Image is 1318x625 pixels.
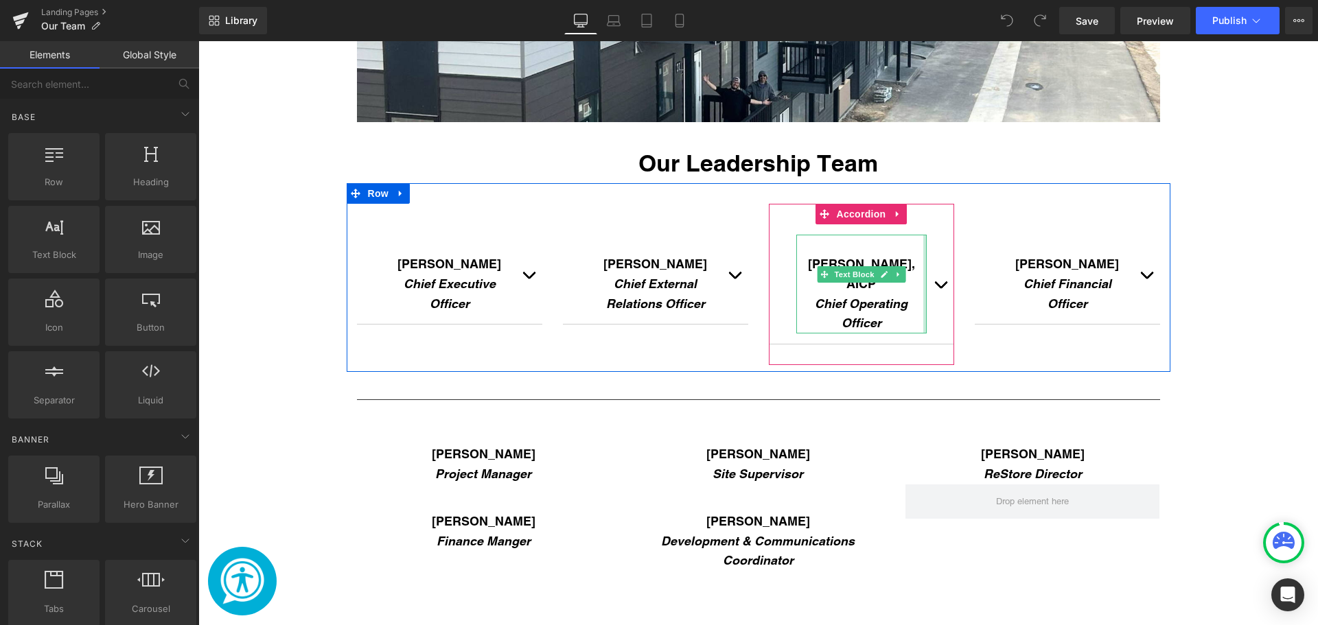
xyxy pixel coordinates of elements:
button: Redo [1026,7,1054,34]
span: Liquid [109,393,192,408]
span: [PERSON_NAME] [508,473,612,487]
span: [PERSON_NAME] [199,215,303,230]
a: Global Style [100,41,199,69]
i: Chief Operating Officer [616,255,709,290]
span: Text Block [12,248,95,262]
span: Hero Banner [109,497,192,512]
span: Tabs [12,602,95,616]
a: Laptop [597,7,630,34]
span: Icon [12,320,95,335]
span: Heading [109,175,192,189]
i: Development & Communications Coordinator [463,493,656,527]
b: [PERSON_NAME] [405,215,509,230]
button: Undo [993,7,1021,34]
span: Parallax [12,497,95,512]
span: [PERSON_NAME] [233,473,337,487]
i: Chief External Relations Officer [408,235,507,270]
a: Desktop [564,7,597,34]
span: Banner [10,433,51,446]
a: Mobile [663,7,696,34]
b: [PERSON_NAME], AICP [610,215,717,250]
span: Accordion [635,163,691,183]
button: More [1285,7,1313,34]
b: [PERSON_NAME] [817,215,921,230]
span: Site Supervisor [514,425,605,440]
span: Image [109,248,192,262]
i: Chief Financial Officer [825,235,913,270]
span: Carousel [109,602,192,616]
span: Stack [10,537,44,550]
a: Tablet [630,7,663,34]
a: Expand / Collapse [194,142,211,163]
div: Launch Recite Me [10,506,78,574]
span: Row [12,175,95,189]
span: ReStore Director [785,425,883,440]
span: Publish [1212,15,1247,26]
span: Library [225,14,257,27]
div: Open Intercom Messenger [1271,578,1304,611]
iframe: To enrich screen reader interactions, please activate Accessibility in Grammarly extension settings [198,41,1318,625]
span: Our Team [41,21,85,32]
b: [PERSON_NAME] [508,405,612,420]
b: [PERSON_NAME] [233,405,337,420]
span: Base [10,110,37,123]
a: Landing Pages [41,7,199,18]
button: Publish [1196,7,1280,34]
span: Row [166,142,194,163]
a: New Library [199,7,267,34]
i: Finance Manger [238,493,332,507]
img: Launch Recite Me [20,516,68,564]
span: Text Block [633,225,678,241]
span: Preview [1137,14,1174,28]
span: Button [109,320,192,335]
b: [PERSON_NAME] [783,405,886,420]
span: Separator [12,393,95,408]
i: Chief Executive Officer [205,235,297,270]
a: Expand / Collapse [691,163,708,183]
a: Expand / Collapse [693,225,707,241]
span: Project Manager [237,425,333,440]
a: Preview [1120,7,1190,34]
span: Save [1076,14,1098,28]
